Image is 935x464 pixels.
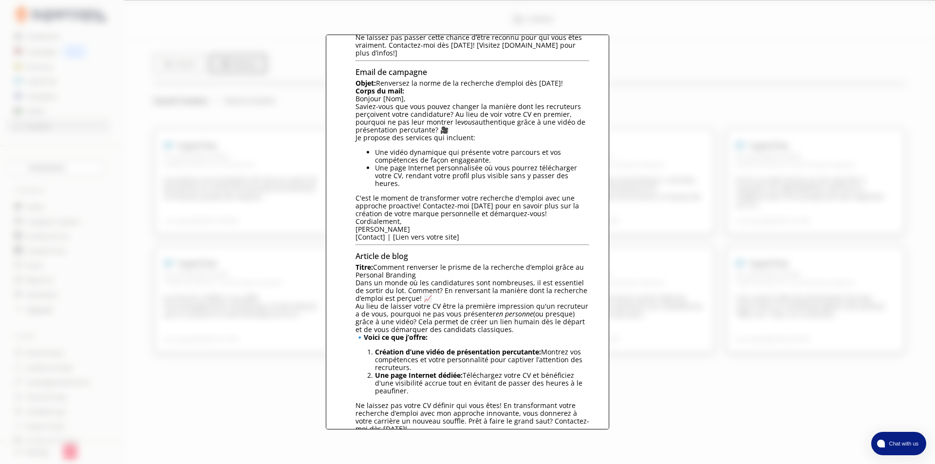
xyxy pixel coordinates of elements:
[355,103,589,134] p: Saviez-vous que vous pouvez changer la manière dont les recruteurs perçoivent votre candidature? ...
[375,347,541,356] strong: Création d’une vidéo de présentation percutante:
[355,65,589,79] h3: Email de campagne
[355,87,589,103] p: Bonjour [Nom],
[355,79,589,87] p: Renversez la norme de la recherche d’emploi dès [DATE]!
[375,371,463,380] strong: Une page Internet dédiée:
[355,302,589,334] p: Au lieu de laisser votre CV être la première impression qu'un recruteur a de vous, pourquoi ne pa...
[871,432,926,455] button: atlas-launcher
[355,194,589,218] p: C'est le moment de transformer votre recherche d'emploi avec une approche proactive! Contactez-mo...
[885,440,920,447] span: Chat with us
[375,148,589,164] li: Une vidéo dynamique qui présente votre parcours et vos compétences de façon engageante.
[496,309,533,318] em: en personne
[375,164,589,187] li: Une page Internet personnalisée où vous pourrez télécharger votre CV, rendant votre profil plus v...
[355,263,589,279] p: Comment renverser le prisme de la recherche d’emploi grâce au Personal Branding
[364,333,428,342] strong: Voici ce que j’offre:
[355,134,589,142] p: Je propose des services qui incluent:
[355,279,589,302] p: Dans un monde où les candidatures sont nombreuses, il est essentiel de sortir du lot. Comment? En...
[375,371,589,395] li: Téléchargez votre CV et bénéficiez d'une visibilité accrue tout en évitant de passer des heures à...
[355,402,589,433] p: Ne laissez pas votre CV définir qui vous êtes! En transformant votre recherche d’emploi avec mon ...
[461,117,475,127] em: vous
[355,262,373,272] strong: Titre:
[355,86,404,95] strong: Corps du mail:
[355,249,589,263] h3: Article de blog
[375,348,589,371] li: Montrez vos compétences et votre personnalité pour captiver l’attention des recruteurs.
[355,334,589,341] p: 🔹
[355,78,376,88] strong: Objet:
[355,218,589,241] p: Cordialement, [PERSON_NAME] [Contact] | [Lien vers votre site]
